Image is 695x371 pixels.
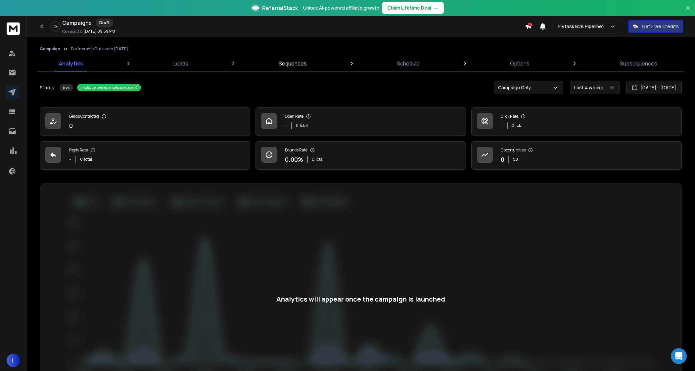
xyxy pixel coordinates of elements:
[382,2,444,14] button: Claim Lifetime Deal→
[501,155,504,164] p: 0
[275,56,311,71] a: Sequences
[558,23,607,30] p: Flytask B2B Pipeline1
[40,141,250,170] a: Reply Rate-0 Total
[671,348,687,364] div: Open Intercom Messenger
[262,4,298,12] span: ReferralStack
[574,84,606,91] p: Last 4 weeks
[506,56,533,71] a: Options
[96,19,113,27] div: Draft
[285,121,287,130] p: -
[626,81,682,94] button: [DATE] - [DATE]
[40,107,250,136] a: Leads Contacted0
[77,84,141,91] div: In-Schedule (goes out of schedule in 7h 34m)
[255,141,466,170] a: Bounce Rate0.00%0 Total
[684,4,692,20] button: Close banner
[169,56,192,71] a: Leads
[255,107,466,136] a: Open Rate-0 Total
[80,157,92,162] p: 0 Total
[285,114,303,119] p: Open Rate
[620,60,657,67] p: Subsequences
[512,123,524,128] p: 0 Total
[285,155,303,164] p: 0.00 %
[69,121,73,130] p: 0
[498,84,533,91] p: Campaign Only
[40,84,56,91] p: Status:
[54,24,58,28] p: 0 %
[285,147,307,153] p: Bounce Rate
[642,23,679,30] p: Get Free Credits
[40,46,60,52] button: Campaign
[71,46,128,52] p: Partnership Outreach [DATE]
[501,147,526,153] p: Opportunities
[62,29,82,34] p: Created At:
[296,123,308,128] p: 0 Total
[55,56,87,71] a: Analytics
[279,60,307,67] p: Sequences
[434,5,439,11] span: →
[513,157,518,162] p: $ 0
[60,84,73,91] div: Draft
[62,19,92,27] h1: Campaigns
[173,60,188,67] p: Leads
[510,60,530,67] p: Options
[471,107,682,136] a: Click Rate-0 Total
[7,354,20,367] button: L
[393,56,424,71] a: Schedule
[312,157,324,162] p: 0 Total
[397,60,420,67] p: Schedule
[501,121,503,130] p: -
[501,114,518,119] p: Click Rate
[69,114,99,119] p: Leads Contacted
[471,141,682,170] a: Opportunities0$0
[69,147,88,153] p: Reply Rate
[83,29,115,34] p: [DATE] 09:59 PM
[276,295,445,304] div: Analytics will appear once the campaign is launched
[59,60,83,67] p: Analytics
[616,56,661,71] a: Subsequences
[69,155,71,164] p: -
[303,5,379,11] p: Unlock AI-powered affiliate growth
[628,20,683,33] button: Get Free Credits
